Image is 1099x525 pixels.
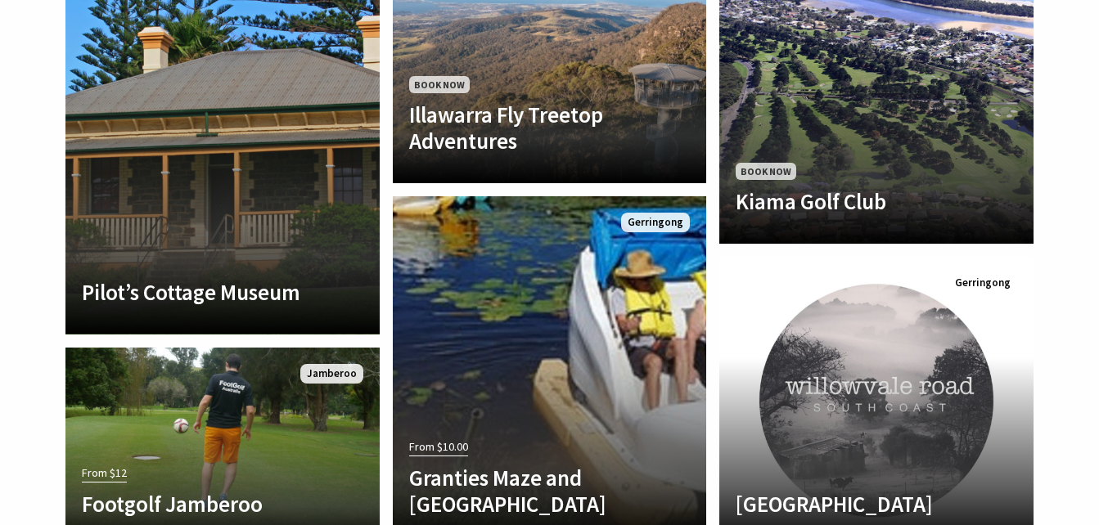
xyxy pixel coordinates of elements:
h4: Illawarra Fly Treetop Adventures [409,101,643,155]
h4: [GEOGRAPHIC_DATA] [736,491,970,517]
span: From $10.00 [409,437,468,456]
span: Book Now [736,163,796,180]
h4: Pilot’s Cottage Museum [82,279,316,305]
h4: Granties Maze and [GEOGRAPHIC_DATA] [409,464,643,518]
span: Book Now [409,76,470,93]
span: Gerringong [948,273,1017,294]
span: From $12 [82,464,127,482]
span: Gerringong [621,213,690,233]
span: Jamberoo [300,364,363,384]
h4: Kiama Golf Club [736,188,970,214]
h4: Footgolf Jamberoo [82,491,316,517]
